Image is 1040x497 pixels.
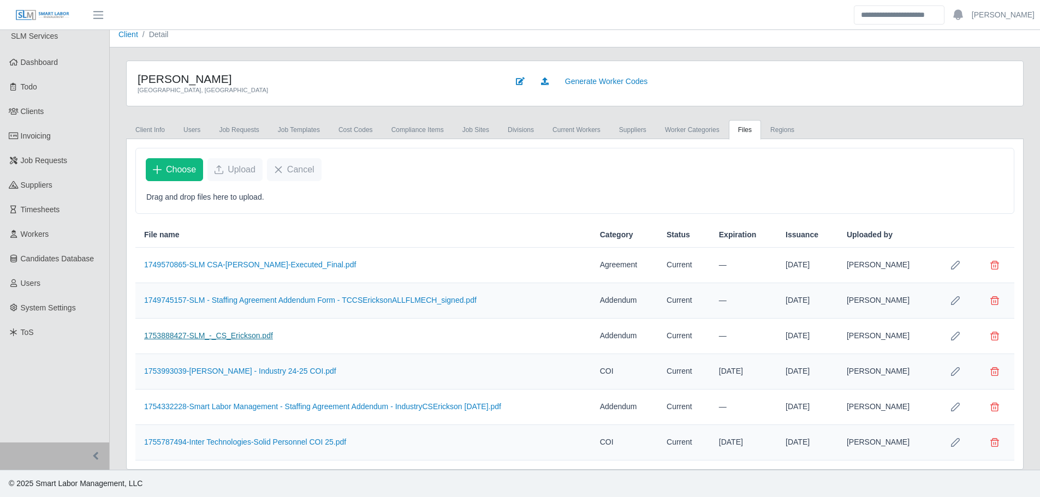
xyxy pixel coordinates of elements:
button: Row Edit [944,396,966,418]
td: [DATE] [777,283,838,319]
td: Current [658,248,710,283]
td: — [710,390,777,425]
td: Agreement [591,248,658,283]
button: Delete file [984,396,1006,418]
td: — [710,283,777,319]
td: — [710,248,777,283]
span: Status [667,229,690,241]
a: Client [118,30,138,39]
span: Suppliers [21,181,52,189]
td: Current [658,425,710,460]
td: [PERSON_NAME] [838,248,936,283]
a: Current Workers [543,120,610,140]
td: Addendum [591,283,658,319]
td: [DATE] [777,248,838,283]
td: COI [591,354,658,390]
td: [PERSON_NAME] [838,354,936,390]
span: Invoicing [21,131,51,140]
a: Compliance Items [382,120,453,140]
span: Issuance [786,229,818,241]
a: cost codes [329,120,382,140]
a: Generate Worker Codes [558,72,655,91]
li: Detail [138,29,169,40]
a: 1749570865-SLM CSA-[PERSON_NAME]-Executed_Final.pdf [144,260,356,269]
td: [PERSON_NAME] [838,425,936,460]
span: System Settings [21,303,76,312]
td: [DATE] [710,354,777,390]
td: [DATE] [710,425,777,460]
td: Current [658,283,710,319]
span: © 2025 Smart Labor Management, LLC [9,479,142,488]
td: Current [658,354,710,390]
a: Users [174,120,210,140]
td: COI [591,425,658,460]
a: 1753993039-[PERSON_NAME] - Industry 24-25 COI.pdf [144,367,336,375]
span: Timesheets [21,205,60,214]
button: Choose [146,158,203,181]
span: Candidates Database [21,254,94,263]
input: Search [854,5,944,25]
span: Dashboard [21,58,58,67]
a: Regions [761,120,804,140]
a: 1755787494-Inter Technologies-Solid Personnel COI 25.pdf [144,438,346,446]
span: Todo [21,82,37,91]
div: [GEOGRAPHIC_DATA], [GEOGRAPHIC_DATA] [138,86,492,95]
span: Expiration [719,229,756,241]
td: [PERSON_NAME] [838,319,936,354]
td: [DATE] [777,425,838,460]
a: [PERSON_NAME] [972,9,1035,21]
td: Current [658,319,710,354]
a: Worker Categories [656,120,729,140]
img: SLM Logo [15,9,70,21]
a: 1749745157-SLM - Staffing Agreement Addendum Form - TCCSEricksonALLFLMECH_signed.pdf [144,296,477,304]
td: — [710,319,777,354]
td: [DATE] [777,390,838,425]
a: Files [729,120,761,140]
button: Row Edit [944,361,966,382]
td: Addendum [591,319,658,354]
td: [DATE] [777,354,838,390]
td: Addendum [591,390,658,425]
button: Row Edit [944,325,966,347]
button: Delete file [984,432,1006,453]
button: Row Edit [944,254,966,276]
span: ToS [21,328,34,337]
span: Clients [21,107,44,116]
a: Job Templates [269,120,329,140]
a: Job Requests [210,120,268,140]
button: Delete file [984,325,1006,347]
span: Cancel [287,163,314,176]
button: Delete file [984,254,1006,276]
button: Row Edit [944,432,966,453]
td: [PERSON_NAME] [838,283,936,319]
span: File name [144,229,180,241]
a: job sites [453,120,498,140]
button: Cancel [267,158,322,181]
span: Workers [21,230,49,238]
span: Choose [166,163,196,176]
span: Uploaded by [847,229,893,241]
a: Divisions [498,120,543,140]
a: 1754332228-Smart Labor Management - Staffing Agreement Addendum - IndustryCSErickson [DATE].pdf [144,402,501,411]
td: [DATE] [777,319,838,354]
td: Current [658,390,710,425]
td: [PERSON_NAME] [838,390,936,425]
button: Upload [207,158,263,181]
a: Client Info [126,120,174,140]
span: Users [21,279,41,288]
span: Job Requests [21,156,68,165]
a: 1753888427-SLM_-_CS_Erickson.pdf [144,331,273,340]
button: Row Edit [944,290,966,312]
a: Suppliers [610,120,656,140]
span: SLM Services [11,32,58,40]
span: Category [600,229,633,241]
h4: [PERSON_NAME] [138,72,492,86]
span: Upload [228,163,255,176]
button: Delete file [984,290,1006,312]
p: Drag and drop files here to upload. [146,191,1003,203]
button: Delete file [984,361,1006,382]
